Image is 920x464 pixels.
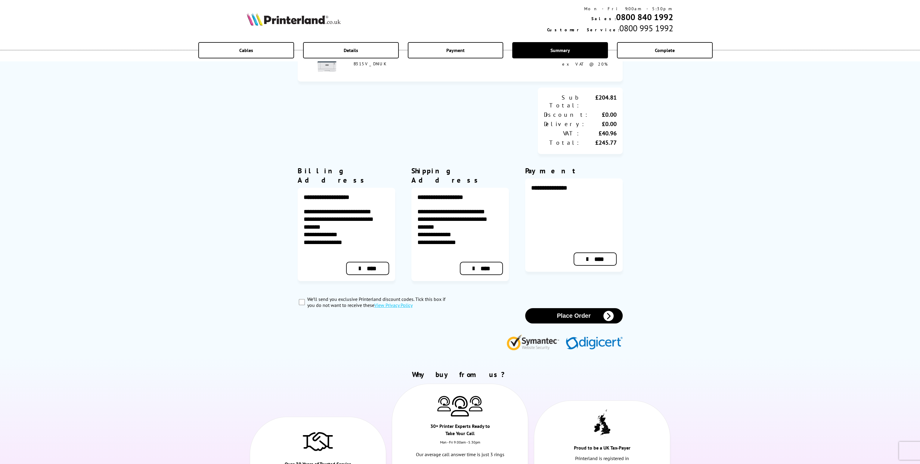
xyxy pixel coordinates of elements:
span: Cables [239,47,253,53]
div: Sub Total: [544,94,580,109]
div: Proud to be a UK Tax-Payer [568,444,636,454]
div: VAT: [544,129,580,137]
div: 30+ Printer Experts Ready to Take Your Call [426,422,494,440]
div: £204.81 [580,94,617,109]
p: Our average call answer time is just 3 rings [413,450,508,459]
img: Printer Experts [469,396,482,411]
span: Complete [655,47,675,53]
span: 0800 995 1992 [619,23,673,34]
div: £0.00 [589,111,617,119]
span: Details [344,47,358,53]
span: Summary [550,47,570,53]
button: Place Order [525,308,623,323]
img: Xerox B315 [317,51,338,72]
div: £245.77 [580,139,617,147]
div: B315V_DNIUK [354,61,445,67]
span: ex VAT @ 20% [562,61,608,67]
span: Customer Service: [547,27,619,32]
img: UK tax payer [594,409,610,437]
div: £0.00 [585,120,617,128]
div: Payment [525,166,623,175]
div: Total: [544,139,580,147]
a: modal_privacy [374,302,413,308]
div: Qty: 1 [457,52,520,73]
a: 0800 840 1992 [616,11,673,23]
div: £40.96 [580,129,617,137]
img: Printer Experts [451,396,469,417]
span: Payment [446,47,465,53]
div: Delivery: [544,120,585,128]
img: Digicert [566,337,623,350]
img: Printerland Logo [247,13,341,26]
span: Sales: [591,16,616,21]
div: Mon - Fri 9:00am - 5:30pm [547,6,673,11]
img: Trusted Service [303,429,333,453]
h2: Why buy from us? [247,370,673,379]
img: Symantec Website Security [506,333,563,350]
div: Billing Address [298,166,395,185]
div: Mon - Fri 9:00am - 5.30pm [392,440,528,450]
label: We’ll send you exclusive Printerland discount codes. Tick this box if you do not want to receive ... [307,296,454,308]
div: Shipping Address [411,166,509,185]
div: Discount: [544,111,589,119]
img: Printer Experts [437,396,451,411]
